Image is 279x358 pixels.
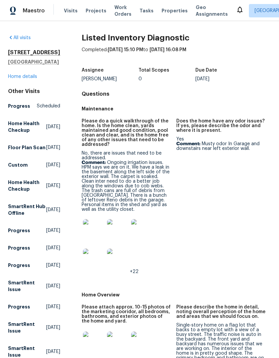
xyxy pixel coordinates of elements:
[46,162,60,168] span: [DATE]
[8,203,46,216] h5: SmartRent Hub Offline
[176,305,266,319] h5: Please describe the home in detail, noting overall perception of the home and areas that we shoul...
[8,159,60,171] a: Custom[DATE]
[46,227,60,234] span: [DATE]
[138,77,195,81] div: 0
[8,279,46,293] h5: SmartRent Issue
[64,7,78,14] span: Visits
[139,8,154,13] span: Tasks
[82,160,171,212] p: Ongoing irrigation issues. HPM says we are on it. We have a leak in the basement along the left s...
[195,77,252,81] div: [DATE]
[138,68,169,73] h5: Total Scopes
[108,48,143,52] span: [DATE] 15:10 PM
[176,142,200,146] b: Comment:
[8,259,60,271] a: Progress[DATE]
[8,162,28,168] h5: Custom
[82,77,138,81] div: [PERSON_NAME]
[8,245,30,251] h5: Progress
[82,119,171,147] h5: Please do a quick walkthrough of the home. Is the home clean, yards maintained and good condition...
[82,47,271,64] div: Completed: to
[8,142,60,154] a: Floor Plan Scan[DATE]
[82,151,171,274] div: No, there are issues that need to be addressed.
[176,142,266,151] p: Musty odor In Garage and downstairs near left exterior wall.
[82,305,171,324] h5: Please attach approx. 10-15 photos of the marketing cooridor, all bedrooms, bathrooms, and exteri...
[82,68,104,73] h5: Assignee
[82,105,271,112] h5: Maintenance
[37,103,60,109] span: Scheduled
[8,74,37,79] a: Home details
[86,7,106,14] span: Projects
[150,48,186,52] span: [DATE] 16:08 PM
[8,176,60,195] a: Home Health Checkup[DATE]
[46,123,60,130] span: [DATE]
[8,321,46,334] h5: SmartRent Issue
[46,182,60,189] span: [DATE]
[8,200,60,219] a: SmartRent Hub Offline[DATE]
[8,225,60,237] a: Progress[DATE]
[82,34,271,41] h2: Listed Inventory Diagnostic
[8,179,46,192] h5: Home Health Checkup
[8,144,45,151] h5: Floor Plan Scan
[46,245,60,251] span: [DATE]
[8,277,60,295] a: SmartRent Issue[DATE]
[46,283,60,289] span: [DATE]
[46,348,60,355] span: [DATE]
[8,88,60,95] div: Other Visits
[8,120,46,133] h5: Home Health Checkup
[196,4,228,17] span: Geo Assignments
[46,324,60,331] span: [DATE]
[176,119,266,133] h5: Does the home have any odor issues? If yes, please describe the odor and where it is present.
[46,303,60,310] span: [DATE]
[82,291,271,298] h5: Home Overview
[8,303,30,310] h5: Progress
[114,4,131,17] span: Work Orders
[162,7,188,14] span: Properties
[8,103,30,109] h5: Progress
[8,262,30,269] h5: Progress
[8,100,60,112] a: ProgressScheduled
[46,144,60,151] span: [DATE]
[8,301,60,313] a: Progress[DATE]
[8,117,60,136] a: Home Health Checkup[DATE]
[176,137,266,151] div: Yes
[8,35,31,40] a: All visits
[82,91,271,97] h4: Questions
[8,318,60,337] a: SmartRent Issue[DATE]
[195,68,217,73] h5: Due Date
[8,242,60,254] a: Progress[DATE]
[82,160,106,165] b: Comment:
[8,227,30,234] h5: Progress
[23,7,45,14] span: Maestro
[46,262,60,269] span: [DATE]
[46,206,60,213] span: [DATE]
[130,269,138,274] span: +22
